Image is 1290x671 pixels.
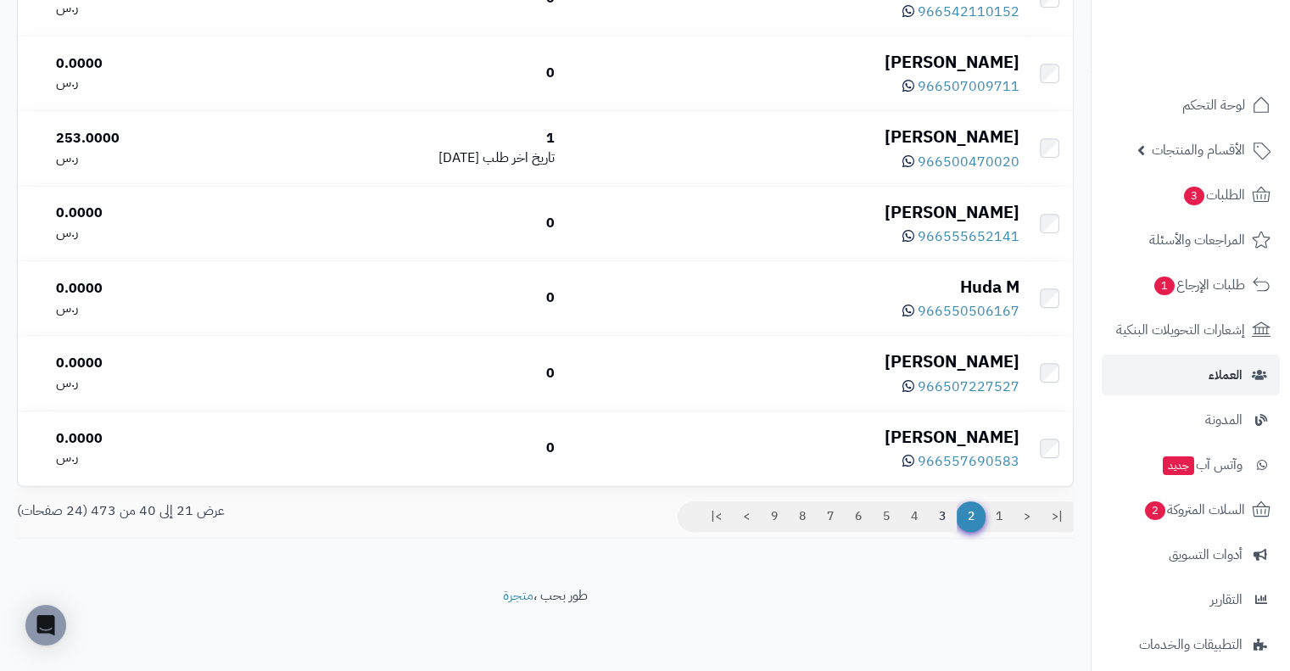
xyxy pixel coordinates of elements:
[1139,633,1243,657] span: التطبيقات والخدمات
[56,54,260,74] div: 0.0000
[1161,453,1243,477] span: وآتس آب
[1102,265,1280,305] a: طلبات الإرجاع1
[1182,183,1245,207] span: الطلبات
[1102,445,1280,485] a: وآتس آبجديد
[956,501,986,532] span: 2
[872,501,901,532] a: 5
[918,377,1019,397] span: 966507227527
[918,152,1019,172] span: 966500470020
[1163,456,1194,475] span: جديد
[503,585,533,606] a: متجرة
[918,2,1019,22] span: 966542110152
[56,354,260,373] div: 0.0000
[918,451,1019,472] span: 966557690583
[1210,588,1243,612] span: التقارير
[1102,175,1280,215] a: الطلبات3
[483,148,555,168] span: تاريخ اخر طلب
[816,501,845,532] a: 7
[1143,498,1245,522] span: السلات المتروكة
[272,439,555,458] div: 0
[788,501,817,532] a: 8
[272,129,555,148] div: 1
[902,451,1019,472] a: 966557690583
[56,129,260,148] div: 253.0000
[918,76,1019,97] span: 966507009711
[985,501,1014,532] a: 1
[918,226,1019,247] span: 966555652141
[902,301,1019,322] a: 966550506167
[25,605,66,646] div: Open Intercom Messenger
[568,125,1019,149] div: [PERSON_NAME]
[568,200,1019,225] div: [PERSON_NAME]
[272,214,555,233] div: 0
[272,288,555,308] div: 0
[760,501,789,532] a: 9
[700,501,733,532] a: >|
[918,301,1019,322] span: 966550506167
[1041,501,1074,532] a: |<
[1175,46,1274,81] img: logo-2.png
[568,425,1019,450] div: [PERSON_NAME]
[4,501,545,521] div: عرض 21 إلى 40 من 473 (24 صفحات)
[902,226,1019,247] a: 966555652141
[1205,408,1243,432] span: المدونة
[1102,85,1280,126] a: لوحة التحكم
[568,275,1019,299] div: Huda M
[902,76,1019,97] a: 966507009711
[1102,310,1280,350] a: إشعارات التحويلات البنكية
[928,501,957,532] a: 3
[1154,277,1175,295] span: 1
[56,223,260,243] div: ر.س
[844,501,873,532] a: 6
[1102,355,1280,395] a: العملاء
[732,501,761,532] a: >
[272,64,555,83] div: 0
[272,148,555,168] div: [DATE]
[902,377,1019,397] a: 966507227527
[272,364,555,383] div: 0
[1102,220,1280,260] a: المراجعات والأسئلة
[1152,138,1245,162] span: الأقسام والمنتجات
[1149,228,1245,252] span: المراجعات والأسئلة
[1209,363,1243,387] span: العملاء
[902,2,1019,22] a: 966542110152
[1116,318,1245,342] span: إشعارات التحويلات البنكية
[56,299,260,318] div: ر.س
[568,349,1019,374] div: [PERSON_NAME]
[56,448,260,467] div: ر.س
[1102,400,1280,440] a: المدونة
[1102,624,1280,665] a: التطبيقات والخدمات
[1182,93,1245,117] span: لوحة التحكم
[1153,273,1245,297] span: طلبات الإرجاع
[900,501,929,532] a: 4
[56,429,260,449] div: 0.0000
[1013,501,1041,532] a: <
[56,204,260,223] div: 0.0000
[1102,579,1280,620] a: التقارير
[1145,501,1165,520] span: 2
[902,152,1019,172] a: 966500470020
[56,373,260,393] div: ر.س
[1102,489,1280,530] a: السلات المتروكة2
[56,279,260,299] div: 0.0000
[56,148,260,168] div: ر.س
[1102,534,1280,575] a: أدوات التسويق
[56,73,260,92] div: ر.س
[568,50,1019,75] div: [PERSON_NAME]
[1184,187,1204,205] span: 3
[1169,543,1243,567] span: أدوات التسويق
